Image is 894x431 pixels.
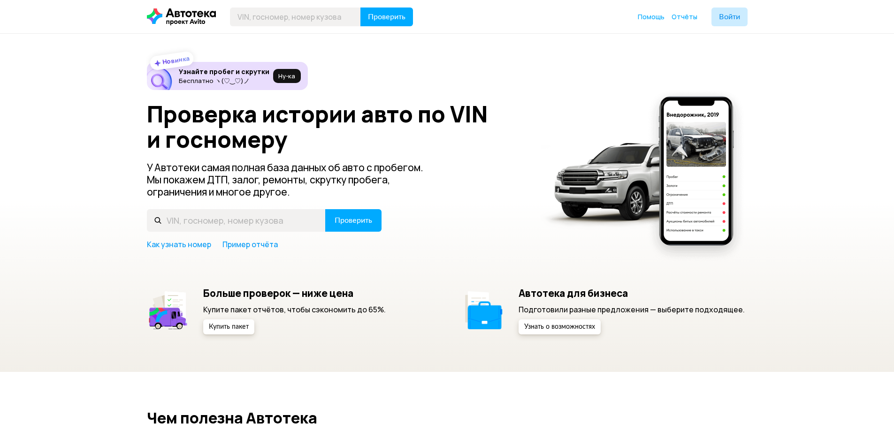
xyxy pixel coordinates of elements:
a: Как узнать номер [147,239,211,250]
button: Купить пакет [203,319,254,334]
input: VIN, госномер, номер кузова [147,209,326,232]
p: У Автотеки самая полная база данных об авто с пробегом. Мы покажем ДТП, залог, ремонты, скрутку п... [147,161,439,198]
button: Проверить [360,8,413,26]
h5: Больше проверок — ниже цена [203,287,386,299]
a: Помощь [638,12,665,22]
span: Помощь [638,12,665,21]
input: VIN, госномер, номер кузова [230,8,361,26]
button: Войти [711,8,748,26]
a: Отчёты [672,12,697,22]
p: Подготовили разные предложения — выберите подходящее. [519,304,745,315]
h1: Проверка истории авто по VIN и госномеру [147,101,528,152]
span: Узнать о возможностях [524,324,595,330]
span: Отчёты [672,12,697,21]
p: Бесплатно ヽ(♡‿♡)ノ [179,77,269,84]
h2: Чем полезна Автотека [147,409,748,426]
span: Войти [719,13,740,21]
a: Пример отчёта [222,239,278,250]
h6: Узнайте пробег и скрутки [179,68,269,76]
span: Ну‑ка [278,72,295,80]
span: Купить пакет [209,324,249,330]
button: Узнать о возможностях [519,319,601,334]
h5: Автотека для бизнеса [519,287,745,299]
p: Купите пакет отчётов, чтобы сэкономить до 65%. [203,304,386,315]
span: Проверить [368,13,405,21]
strong: Новинка [161,54,190,66]
button: Проверить [325,209,382,232]
span: Проверить [335,217,372,224]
